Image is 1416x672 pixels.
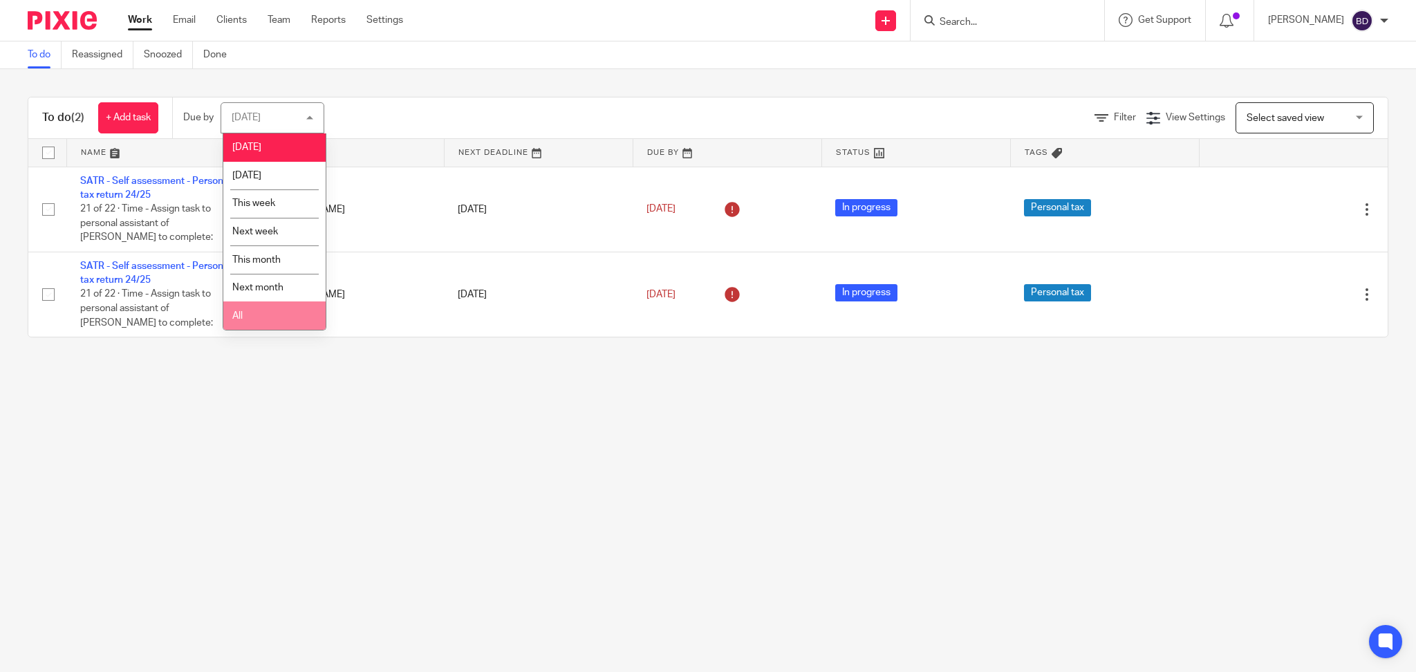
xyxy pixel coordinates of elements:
div: [DATE] [232,113,261,122]
span: Personal tax [1024,284,1091,301]
a: Done [203,41,237,68]
span: Select saved view [1247,113,1324,123]
span: [DATE] [646,204,676,214]
span: This month [232,255,281,265]
span: All [232,311,243,321]
span: Tags [1025,149,1048,156]
a: SATR - Self assessment - Personal tax return 24/25 [80,176,231,200]
span: Personal tax [1024,199,1091,216]
a: Team [268,13,290,27]
a: Snoozed [144,41,193,68]
a: Reassigned [72,41,133,68]
td: [DATE] [444,167,633,252]
td: [DATE] [444,252,633,337]
span: View Settings [1166,113,1225,122]
a: Settings [366,13,403,27]
img: svg%3E [1351,10,1373,32]
a: Work [128,13,152,27]
span: [DATE] [646,290,676,299]
span: (2) [71,112,84,123]
a: To do [28,41,62,68]
td: [PERSON_NAME] [255,167,444,252]
a: SATR - Self assessment - Personal tax return 24/25 [80,261,231,285]
input: Search [938,17,1063,29]
span: In progress [835,199,897,216]
span: Filter [1114,113,1136,122]
a: Reports [311,13,346,27]
td: [PERSON_NAME] [255,252,444,337]
span: 21 of 22 · Time - Assign task to personal assistant of [PERSON_NAME] to complete: [80,204,213,242]
p: [PERSON_NAME] [1268,13,1344,27]
a: Clients [216,13,247,27]
img: Pixie [28,11,97,30]
span: [DATE] [232,142,261,152]
span: Next week [232,227,278,236]
a: Email [173,13,196,27]
span: This week [232,198,275,208]
p: Due by [183,111,214,124]
span: 21 of 22 · Time - Assign task to personal assistant of [PERSON_NAME] to complete: [80,290,213,328]
span: In progress [835,284,897,301]
span: Next month [232,283,283,292]
a: + Add task [98,102,158,133]
h1: To do [42,111,84,125]
span: [DATE] [232,171,261,180]
span: Get Support [1138,15,1191,25]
